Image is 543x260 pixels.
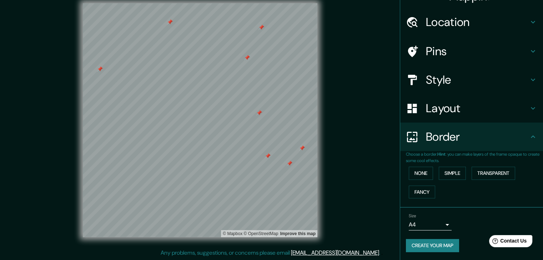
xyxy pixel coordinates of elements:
b: Hint [437,151,446,157]
a: Mapbox [223,231,242,236]
h4: Location [426,15,529,29]
label: Size [409,213,416,219]
button: None [409,167,433,180]
button: Create your map [406,239,459,252]
div: Layout [400,94,543,123]
canvas: Map [83,3,317,237]
a: [EMAIL_ADDRESS][DOMAIN_NAME] [291,249,379,256]
a: OpenStreetMap [243,231,278,236]
div: A4 [409,219,452,230]
button: Fancy [409,186,435,199]
h4: Pins [426,44,529,58]
div: . [381,249,383,257]
button: Transparent [472,167,515,180]
div: . [380,249,381,257]
div: Border [400,123,543,151]
h4: Layout [426,101,529,115]
p: Choose a border. : you can make layers of the frame opaque to create some cool effects. [406,151,543,164]
div: Style [400,66,543,94]
a: Map feedback [280,231,316,236]
p: Any problems, suggestions, or concerns please email . [161,249,380,257]
h4: Style [426,73,529,87]
div: Pins [400,37,543,66]
div: Location [400,8,543,36]
h4: Border [426,130,529,144]
iframe: Help widget launcher [479,232,535,252]
button: Simple [439,167,466,180]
